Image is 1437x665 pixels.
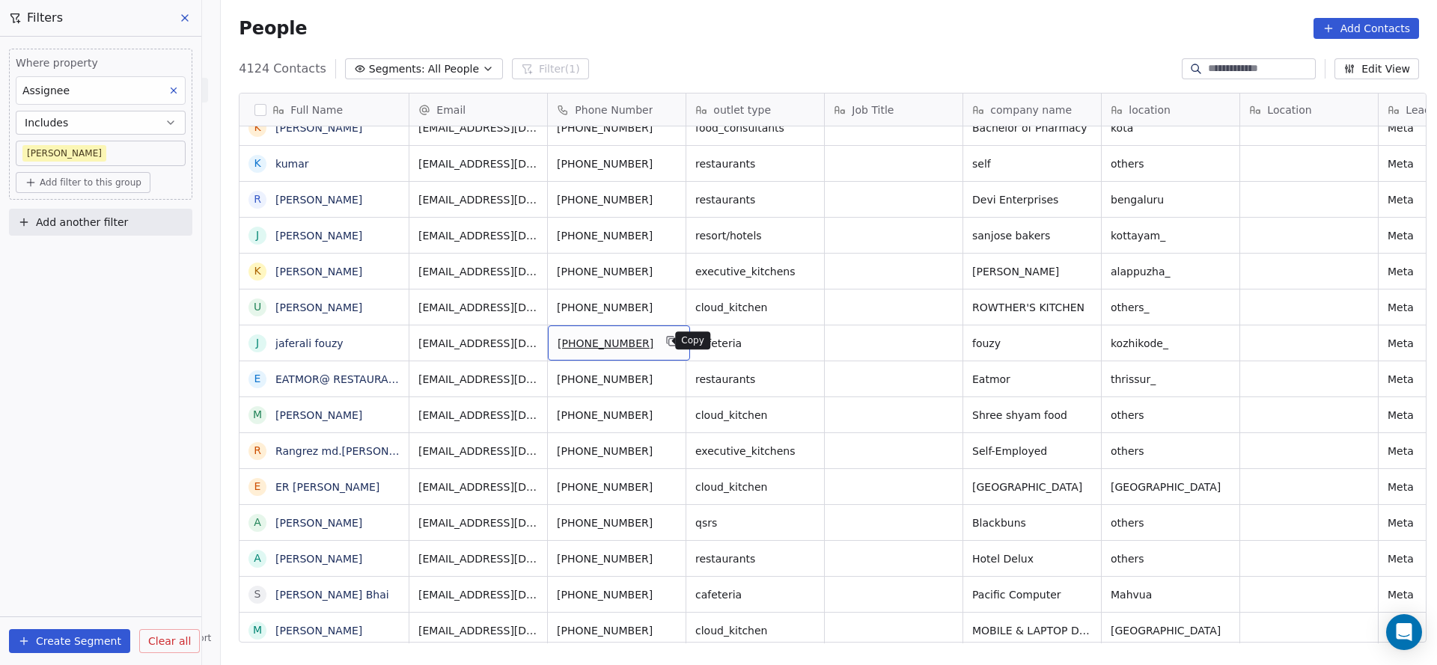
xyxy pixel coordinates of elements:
[1111,120,1230,135] span: kota
[1111,515,1230,530] span: others
[253,622,262,638] div: M
[418,515,538,530] span: [EMAIL_ADDRESS][DOMAIN_NAME]
[695,228,815,243] span: resort/hotels
[695,623,815,638] span: cloud_kitchen
[275,553,362,565] a: [PERSON_NAME]
[972,551,1092,566] span: Hotel Delux
[557,479,677,494] span: [PHONE_NUMBER]
[972,192,1092,207] span: Devi Enterprises
[558,336,653,351] span: [PHONE_NUMBER]
[275,337,344,349] a: jaferali fouzy
[686,94,824,126] div: outlet type
[972,408,1092,423] span: Shree shyam food
[275,445,540,457] a: Rangrez md.[PERSON_NAME] md.[PERSON_NAME]
[1111,336,1230,351] span: kozhikode_
[1111,228,1230,243] span: kottayam_
[963,94,1101,126] div: company name
[275,158,309,170] a: kumar
[695,515,815,530] span: qsrs
[557,372,677,387] span: [PHONE_NUMBER]
[972,444,1092,459] span: Self-Employed
[275,625,362,637] a: [PERSON_NAME]
[557,551,677,566] span: [PHONE_NUMBER]
[418,623,538,638] span: [EMAIL_ADDRESS][DOMAIN_NAME]
[418,479,538,494] span: [EMAIL_ADDRESS][DOMAIN_NAME]
[275,301,362,313] a: [PERSON_NAME]
[1111,444,1230,459] span: others
[275,409,362,421] a: [PERSON_NAME]
[254,443,261,459] div: R
[256,227,259,243] div: J
[418,336,538,351] span: [EMAIL_ADDRESS][DOMAIN_NAME]
[1111,264,1230,279] span: alappuzha_
[275,373,403,385] a: EATMOR@ RESTAURANT
[557,228,677,243] span: [PHONE_NUMBER]
[418,551,538,566] span: [EMAIL_ADDRESS][DOMAIN_NAME]
[695,479,815,494] span: cloud_kitchen
[695,372,815,387] span: restaurants
[436,102,466,117] span: Email
[695,551,815,566] span: restaurants
[695,408,815,423] span: cloud_kitchen
[548,94,686,126] div: Phone Number
[254,551,262,566] div: A
[290,102,343,117] span: Full Name
[557,300,677,315] span: [PHONE_NUMBER]
[972,372,1092,387] span: Eatmor
[239,94,409,126] div: Full Name
[256,335,259,351] div: j
[557,444,677,459] span: [PHONE_NUMBER]
[512,58,589,79] button: Filter(1)
[418,192,538,207] span: [EMAIL_ADDRESS][DOMAIN_NAME]
[254,515,262,530] div: A
[1111,551,1230,566] span: others
[972,228,1092,243] span: sanjose bakers
[1267,102,1311,117] span: Location
[275,266,362,278] a: [PERSON_NAME]
[852,102,894,117] span: Job Title
[418,408,538,423] span: [EMAIL_ADDRESS][DOMAIN_NAME]
[1314,18,1419,39] button: Add Contacts
[239,60,326,78] span: 4124 Contacts
[713,102,771,117] span: outlet type
[557,623,677,638] span: [PHONE_NUMBER]
[972,300,1092,315] span: ROWTHER'S KITCHEN
[275,517,362,529] a: [PERSON_NAME]
[254,191,261,207] div: R
[557,192,677,207] span: [PHONE_NUMBER]
[695,300,815,315] span: cloud_kitchen
[1129,102,1171,117] span: location
[418,156,538,171] span: [EMAIL_ADDRESS][DOMAIN_NAME]
[972,515,1092,530] span: Blackbuns
[557,156,677,171] span: [PHONE_NUMBER]
[1111,587,1230,602] span: Mahvua
[557,264,677,279] span: [PHONE_NUMBER]
[972,120,1092,135] span: Bachelor of Pharmacy
[409,94,547,126] div: Email
[1111,300,1230,315] span: others_
[557,587,677,602] span: [PHONE_NUMBER]
[254,120,261,135] div: K
[254,371,261,387] div: E
[695,444,815,459] span: executive_kitchens
[575,102,653,117] span: Phone Number
[418,300,538,315] span: [EMAIL_ADDRESS][DOMAIN_NAME]
[972,479,1092,494] span: [GEOGRAPHIC_DATA]
[275,589,389,601] a: [PERSON_NAME] Bhai
[275,481,379,493] a: ER [PERSON_NAME]
[1111,192,1230,207] span: bengaluru
[1111,623,1230,638] span: [GEOGRAPHIC_DATA]
[695,264,815,279] span: executive_kitchens
[1111,372,1230,387] span: thrissur_
[695,336,815,351] span: cafeteria
[428,61,479,77] span: All People
[972,623,1092,638] span: MOBILE & LAPTOP DOCTOR
[253,407,262,423] div: M
[557,408,677,423] span: [PHONE_NUMBER]
[1386,614,1422,650] div: Open Intercom Messenger
[418,228,538,243] span: [EMAIL_ADDRESS][DOMAIN_NAME]
[254,586,261,602] div: S
[418,444,538,459] span: [EMAIL_ADDRESS][DOMAIN_NAME]
[972,156,1092,171] span: self
[972,587,1092,602] span: Pacific Computer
